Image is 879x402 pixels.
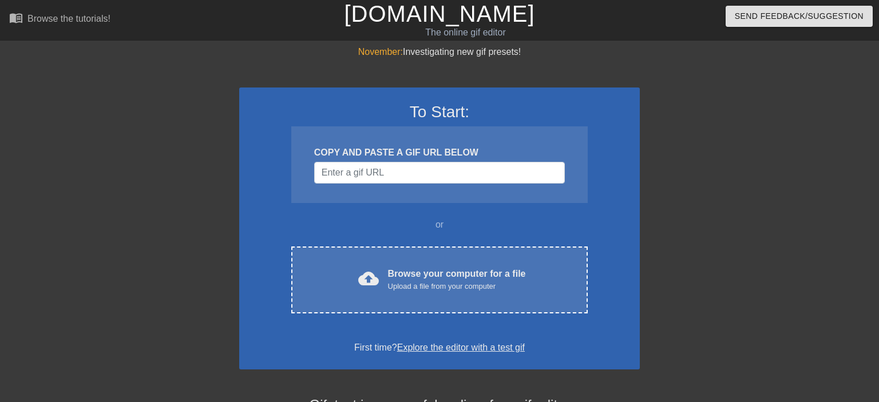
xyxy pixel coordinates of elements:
[9,11,110,29] a: Browse the tutorials!
[397,343,525,352] a: Explore the editor with a test gif
[254,341,625,355] div: First time?
[388,281,526,292] div: Upload a file from your computer
[269,218,610,232] div: or
[254,102,625,122] h3: To Start:
[358,268,379,289] span: cloud_upload
[9,11,23,25] span: menu_book
[314,162,565,184] input: Username
[388,267,526,292] div: Browse your computer for a file
[358,47,403,57] span: November:
[314,146,565,160] div: COPY AND PASTE A GIF URL BELOW
[735,9,864,23] span: Send Feedback/Suggestion
[27,14,110,23] div: Browse the tutorials!
[344,1,534,26] a: [DOMAIN_NAME]
[726,6,873,27] button: Send Feedback/Suggestion
[239,45,640,59] div: Investigating new gif presets!
[299,26,632,39] div: The online gif editor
